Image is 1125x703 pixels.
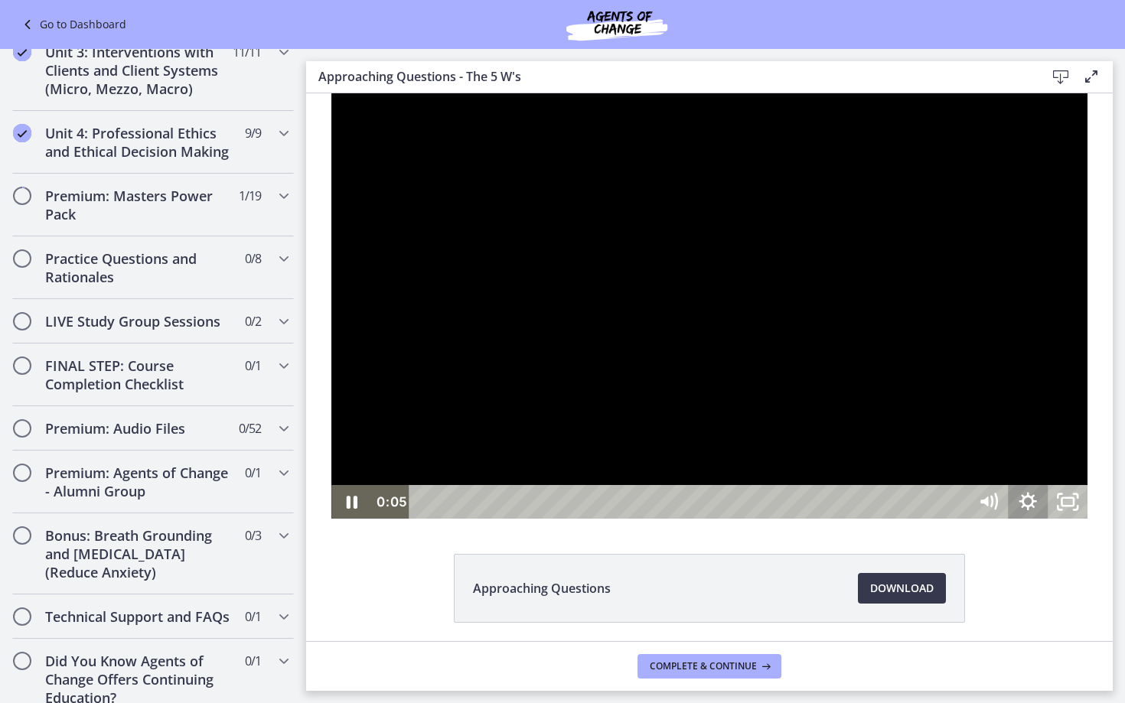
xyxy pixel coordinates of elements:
span: Complete & continue [650,660,757,672]
span: 1 / 19 [239,187,261,205]
span: Download [870,579,934,597]
span: 0 / 52 [239,419,261,438]
button: Mute [662,392,702,425]
h2: Unit 4: Professional Ethics and Ethical Decision Making [45,124,232,161]
button: Complete & continue [637,654,781,679]
span: 9 / 9 [245,124,261,142]
button: Show settings menu [702,392,742,425]
h2: FINAL STEP: Course Completion Checklist [45,356,232,393]
span: 0 / 1 [245,356,261,375]
span: 0 / 1 [245,607,261,626]
span: Approaching Questions [473,579,611,597]
span: 0 / 2 [245,312,261,330]
h2: Premium: Agents of Change - Alumni Group [45,464,232,500]
h3: Approaching Questions - The 5 W's [318,67,1021,86]
h2: Practice Questions and Rationales [45,249,232,286]
span: 0 / 1 [245,464,261,482]
a: Go to Dashboard [18,15,126,34]
h2: Premium: Masters Power Pack [45,187,232,223]
img: Agents of Change [525,6,709,43]
h2: Premium: Audio Files [45,419,232,438]
iframe: Video Lesson [306,93,1113,519]
h2: Unit 3: Interventions with Clients and Client Systems (Micro, Mezzo, Macro) [45,43,232,98]
a: Download [858,573,946,604]
span: 11 / 11 [233,43,261,61]
h2: LIVE Study Group Sessions [45,312,232,330]
span: 0 / 1 [245,652,261,670]
i: Completed [13,43,31,61]
i: Completed [13,124,31,142]
span: 0 / 3 [245,526,261,545]
button: Unfullscreen [742,392,781,425]
h2: Bonus: Breath Grounding and [MEDICAL_DATA] (Reduce Anxiety) [45,526,232,581]
h2: Technical Support and FAQs [45,607,232,626]
span: 0 / 8 [245,249,261,268]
